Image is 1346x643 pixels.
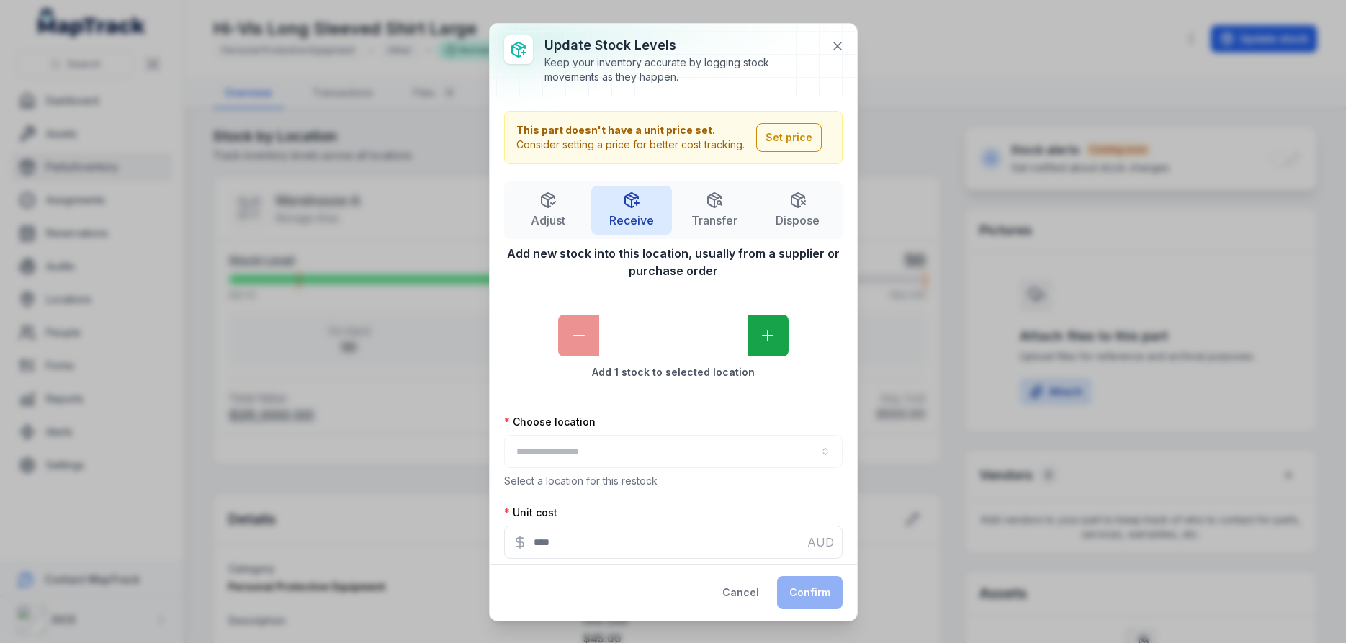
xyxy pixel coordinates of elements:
[504,526,843,559] input: :r4n:-form-item-label
[516,123,745,138] strong: This part doesn't have a unit price set.
[544,55,820,84] div: Keep your inventory accurate by logging stock movements as they happen.
[675,186,755,235] button: Transfer
[609,212,654,229] span: Receive
[776,212,820,229] span: Dispose
[756,123,822,152] button: Set price
[591,186,672,235] button: Receive
[691,212,737,229] span: Transfer
[544,35,820,55] h3: Update stock levels
[531,212,565,229] span: Adjust
[504,415,596,429] label: Choose location
[504,474,843,488] p: Select a location for this restock
[758,186,838,235] button: Dispose
[516,138,745,150] span: Consider setting a price for better cost tracking.
[508,186,589,235] button: Adjust
[504,245,843,279] strong: Add new stock into this location, usually from a supplier or purchase order
[504,365,843,379] strong: Add 1 stock to selected location
[710,576,771,609] button: Cancel
[504,505,557,520] label: Unit cost
[599,315,748,356] input: undefined-form-item-label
